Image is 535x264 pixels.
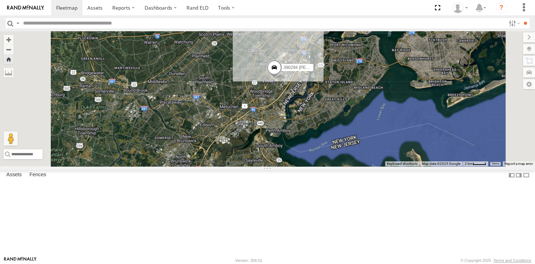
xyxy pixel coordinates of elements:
label: Search Query [15,18,21,28]
span: Map data ©2025 Google [422,162,460,166]
div: Dale Gerhard [450,2,470,13]
label: Dock Summary Table to the Left [508,170,515,180]
label: Search Filter Options [506,18,521,28]
label: Measure [4,68,13,77]
button: Drag Pegman onto the map to open Street View [4,131,18,146]
div: © Copyright 2025 - [460,258,531,263]
a: Report a map error [504,162,533,166]
button: Zoom Home [4,54,13,64]
label: Fences [26,170,50,180]
a: Terms (opens in new tab) [492,162,499,165]
button: Map Scale: 2 km per 34 pixels [463,161,488,166]
button: Zoom out [4,44,13,54]
a: Terms and Conditions [493,258,531,263]
label: Assets [3,170,25,180]
span: 390294 [PERSON_NAME] [283,65,334,70]
label: Hide Summary Table [523,170,530,180]
span: 2 km [465,162,472,166]
label: Dock Summary Table to the Right [515,170,522,180]
button: Zoom in [4,35,13,44]
i: ? [496,2,507,14]
label: Map Settings [523,79,535,89]
button: Keyboard shortcuts [387,161,417,166]
img: rand-logo.svg [7,5,44,10]
a: Visit our Website [4,257,37,264]
div: Version: 308.01 [235,258,262,263]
